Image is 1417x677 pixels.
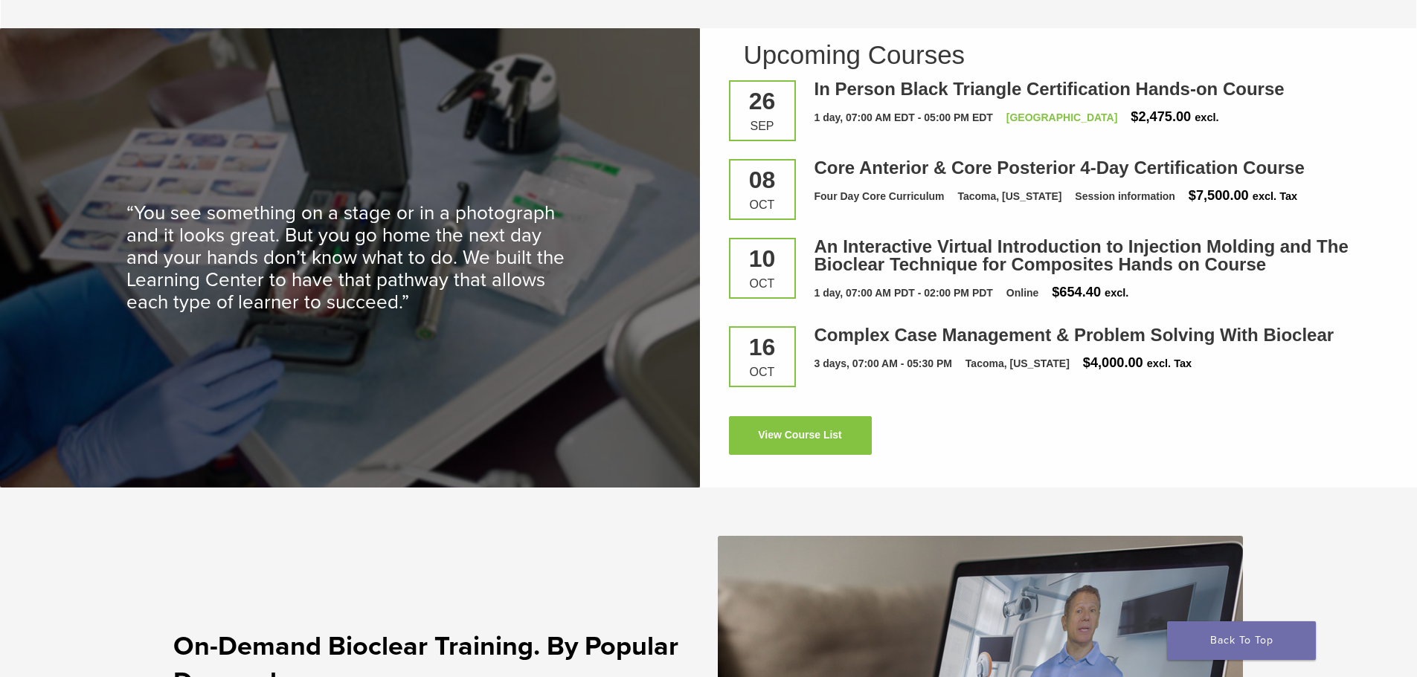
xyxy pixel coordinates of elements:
[742,168,783,192] div: 08
[1131,109,1191,124] span: $2,475.00
[742,199,783,211] div: Oct
[814,236,1349,274] a: An Interactive Virtual Introduction to Injection Molding and The Bioclear Technique for Composite...
[1147,357,1192,369] span: excl. Tax
[742,120,783,132] div: Sep
[1253,190,1297,202] span: excl. Tax
[1052,285,1101,299] span: $654.40
[1075,189,1175,204] div: Session information
[1167,621,1316,660] a: Back To Top
[814,356,952,372] div: 3 days, 07:00 AM - 05:30 PM
[744,42,1392,68] h2: Upcoming Courses
[814,189,945,204] div: Four Day Core Curriculum
[814,110,993,126] div: 1 day, 07:00 AM EDT - 05:00 PM EDT
[742,247,783,271] div: 10
[1105,287,1128,299] span: excl.
[742,89,783,113] div: 26
[814,285,993,301] div: 1 day, 07:00 AM PDT - 02:00 PM PDT
[957,189,1061,204] div: Tacoma, [US_STATE]
[814,325,1334,345] a: Complex Case Management & Problem Solving With Bioclear
[742,278,783,290] div: Oct
[965,356,1070,372] div: Tacoma, [US_STATE]
[1195,111,1218,123] span: excl.
[742,366,783,378] div: Oct
[1006,285,1039,301] div: Online
[742,335,783,359] div: 16
[814,79,1285,99] a: In Person Black Triangle Certification Hands-on Course
[814,158,1305,178] a: Core Anterior & Core Posterior 4-Day Certification Course
[126,202,573,314] p: “You see something on a stage or in a photograph and it looks great. But you go home the next day...
[1006,111,1118,123] a: [GEOGRAPHIC_DATA]
[1083,355,1143,370] span: $4,000.00
[1189,188,1249,203] span: $7,500.00
[729,416,872,455] a: View Course List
